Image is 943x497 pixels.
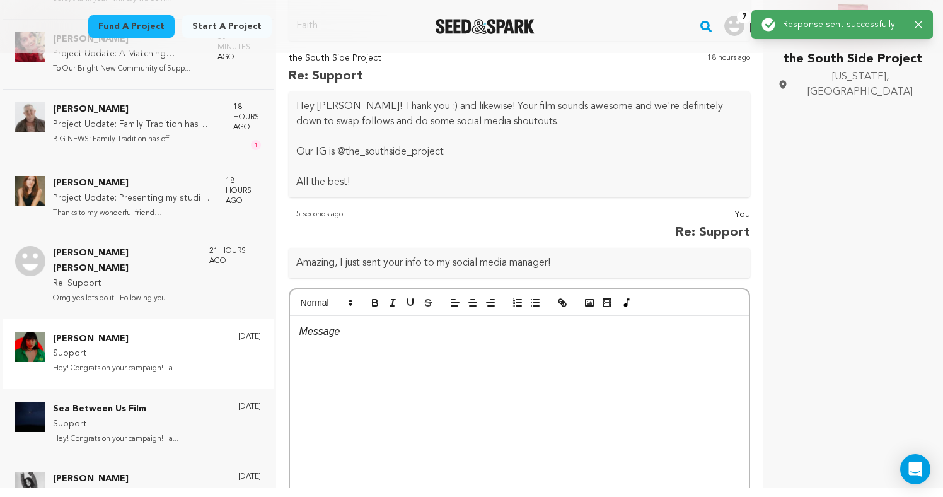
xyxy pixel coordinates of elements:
[53,132,221,147] p: BIG NEWS: Family Tradition has offi...
[53,432,178,447] p: Hey! Congrats on your campaign! I a...
[724,16,835,36] div: Fleming F.'s Profile
[53,246,197,276] p: [PERSON_NAME] [PERSON_NAME]
[53,472,178,487] p: [PERSON_NAME]
[238,402,261,412] p: [DATE]
[722,13,855,40] span: Fleming F.'s Profile
[88,15,175,38] a: Fund a project
[676,223,750,243] p: Re: Support
[436,19,535,34] img: Seed&Spark Logo Dark Mode
[238,472,261,482] p: [DATE]
[778,49,928,69] p: the South Side Project
[53,102,221,117] p: [PERSON_NAME]
[15,402,45,432] img: Sea Between Us Film Photo
[289,66,381,86] p: Re: Support
[737,11,751,23] span: 7
[53,402,178,417] p: Sea Between Us Film
[793,69,928,100] span: [US_STATE], [GEOGRAPHIC_DATA]
[15,102,45,132] img: Kris Shuman Photo
[676,208,750,223] p: You
[296,99,743,129] p: Hey [PERSON_NAME]! Thank you :) and likewise! Your film sounds awesome and we're definitely down ...
[15,332,45,362] img: Reyna Torres Photo
[238,332,261,342] p: [DATE]
[436,19,535,34] a: Seed&Spark Homepage
[182,15,272,38] a: Start a project
[15,176,45,206] img: Cerridwyn McCaffrey Photo
[53,191,213,206] p: Project Update: Presenting my studio logo & project updates!
[53,361,178,376] p: Hey! Congrats on your campaign! I a...
[724,16,744,36] img: user.png
[233,102,260,132] p: 18 hours ago
[53,62,205,76] p: To Our Bright New Community of Supp...
[53,117,221,132] p: Project Update: Family Tradition has officially been Greenlit--but we need more help!
[53,206,213,221] p: Thanks to my wonderful friend [PERSON_NAME]...
[296,175,743,190] p: All the best!
[707,51,750,86] p: 18 hours ago
[251,140,261,150] span: 1
[53,276,197,291] p: Re: Support
[53,417,178,432] p: Support
[296,144,743,160] p: Our IG is @the_southside_project
[226,176,260,206] p: 18 hours ago
[783,18,905,31] p: Response sent successfully
[289,51,381,66] p: the South Side Project
[15,246,45,276] img: Adrianna Amy Photo
[53,332,178,347] p: [PERSON_NAME]
[296,255,743,271] p: Amazing, I just sent your info to my social media manager!
[53,176,213,191] p: [PERSON_NAME]
[900,454,930,484] div: Open Intercom Messenger
[722,13,855,36] a: Fleming F.'s Profile
[296,208,343,243] p: 5 seconds ago
[53,47,205,62] p: Project Update: A Matching Challenge: [DATE] [DATE]
[53,346,178,361] p: Support
[53,291,197,306] p: Omg yes lets do it ! Following you...
[209,246,261,266] p: 21 hours ago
